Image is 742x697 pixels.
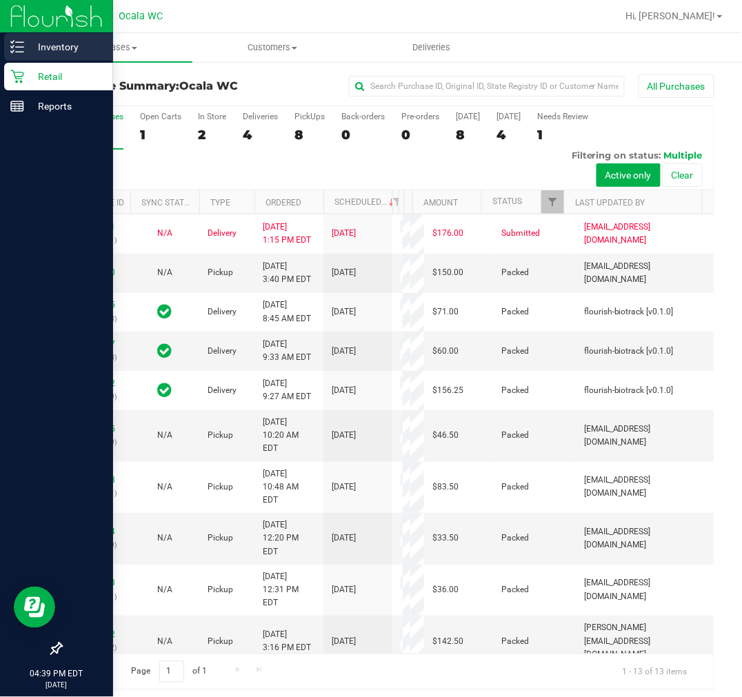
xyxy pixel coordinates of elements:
span: Not Applicable [157,636,172,646]
a: Filter [541,190,564,214]
div: 4 [243,127,278,143]
div: Open Carts [140,112,181,121]
span: Pickup [208,532,233,545]
span: In Sync [158,381,172,400]
span: [DATE] [332,481,356,494]
div: 4 [497,127,521,143]
span: $60.00 [432,345,459,358]
div: 8 [294,127,325,143]
button: N/A [157,266,172,279]
span: [DATE] 1:15 PM EDT [263,221,311,247]
span: Not Applicable [157,267,172,277]
span: In Sync [158,341,172,361]
span: flourish-biotrack [v0.1.0] [584,384,674,397]
span: Delivery [208,305,237,319]
span: Packed [501,583,529,596]
span: [DATE] 10:20 AM EDT [263,416,315,456]
th: Address [404,190,412,214]
p: Reports [24,98,107,114]
iframe: Resource center [14,587,55,628]
span: Pickup [208,583,233,596]
span: Pickup [208,429,233,442]
div: 0 [341,127,385,143]
p: [DATE] [6,680,107,691]
button: Clear [663,163,703,187]
span: [DATE] 3:40 PM EDT [263,260,311,286]
span: [DATE] [332,227,356,240]
span: [DATE] [332,266,356,279]
h3: Purchase Summary: [61,80,279,92]
inline-svg: Retail [10,70,24,83]
a: Ordered [265,198,301,208]
p: 04:39 PM EDT [6,668,107,680]
button: N/A [157,583,172,596]
span: [DATE] 12:20 PM EDT [263,518,315,558]
span: Not Applicable [157,482,172,492]
button: N/A [157,481,172,494]
button: All Purchases [639,74,714,98]
input: Search Purchase ID, Original ID, State Registry ID or Customer Name... [349,76,625,97]
span: $83.50 [432,481,459,494]
div: 2 [198,127,226,143]
span: $46.50 [432,429,459,442]
div: Pre-orders [401,112,439,121]
span: Submitted [501,227,540,240]
span: [DATE] 9:27 AM EDT [263,377,311,403]
span: [DATE] 12:31 PM EDT [263,570,315,610]
span: Customers [193,41,351,54]
span: Packed [501,266,529,279]
span: Packed [501,384,529,397]
span: [DATE] [332,583,356,596]
span: Packed [501,635,529,648]
span: Not Applicable [157,585,172,594]
span: Pickup [208,635,233,648]
span: flourish-biotrack [v0.1.0] [584,345,674,358]
span: Delivery [208,345,237,358]
a: Customers [192,33,352,62]
span: Filtering on status: [572,150,661,161]
inline-svg: Reports [10,99,24,113]
div: 1 [537,127,588,143]
span: [DATE] 9:33 AM EDT [263,338,311,364]
p: Retail [24,68,107,85]
div: In Store [198,112,226,121]
a: Status [492,196,522,206]
span: $156.25 [432,384,463,397]
span: Pickup [208,481,233,494]
span: [DATE] [332,345,356,358]
span: Ocala WC [119,10,163,22]
div: [DATE] [497,112,521,121]
span: [EMAIL_ADDRESS][DOMAIN_NAME] [584,260,705,286]
button: N/A [157,635,172,648]
span: Packed [501,532,529,545]
a: Deliveries [352,33,512,62]
div: 0 [401,127,439,143]
span: [EMAIL_ADDRESS][DOMAIN_NAME] [584,474,705,500]
span: Deliveries [394,41,470,54]
input: 1 [159,661,184,683]
div: Deliveries [243,112,278,121]
span: [DATE] [332,429,356,442]
div: 8 [456,127,480,143]
span: [EMAIL_ADDRESS][DOMAIN_NAME] [584,423,705,449]
span: Ocala WC [179,79,238,92]
a: Amount [423,198,458,208]
div: 1 [140,127,181,143]
div: Needs Review [537,112,588,121]
span: $71.00 [432,305,459,319]
button: N/A [157,227,172,240]
a: Last Updated By [575,198,645,208]
div: Back-orders [341,112,385,121]
span: [DATE] 8:45 AM EDT [263,299,311,325]
span: [DATE] [332,532,356,545]
span: $36.00 [432,583,459,596]
span: Packed [501,345,529,358]
span: Hi, [PERSON_NAME]! [626,10,716,21]
span: [EMAIL_ADDRESS][DOMAIN_NAME] [584,576,705,603]
div: [DATE] [456,112,480,121]
inline-svg: Inventory [10,40,24,54]
span: [DATE] [332,384,356,397]
span: $150.00 [432,266,463,279]
span: Page of 1 [119,661,219,683]
span: Packed [501,481,529,494]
